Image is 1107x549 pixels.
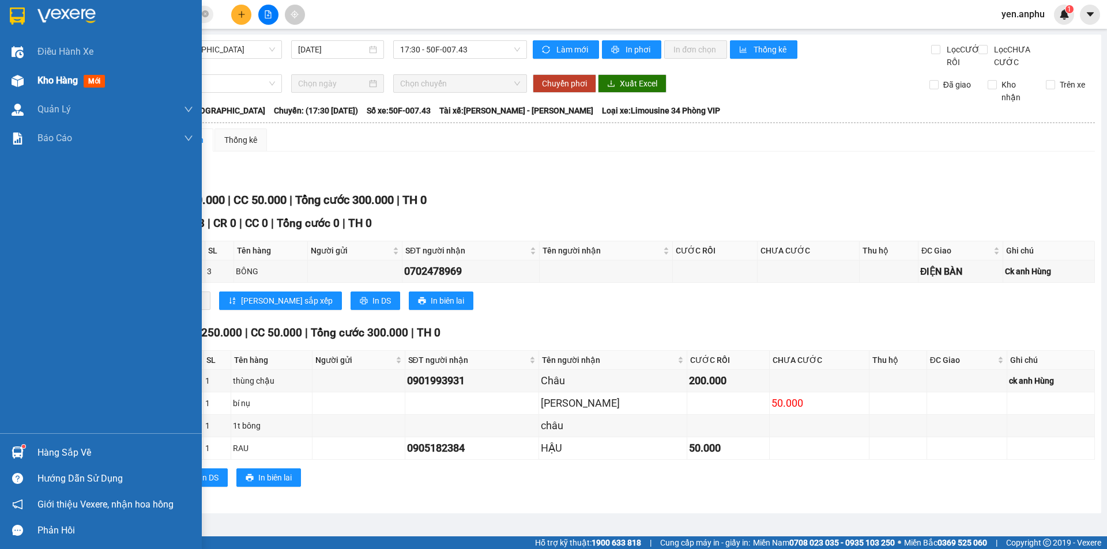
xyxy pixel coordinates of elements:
[315,354,393,366] span: Người gửi
[921,244,991,257] span: ĐC Giao
[996,536,997,549] span: |
[730,40,797,59] button: bar-chartThống kê
[942,43,986,69] span: Lọc CƯỚC RỒI
[241,294,333,307] span: [PERSON_NAME] sắp xếp
[311,326,408,339] span: Tổng cước 300.000
[208,217,210,230] span: |
[754,43,788,56] span: Thống kê
[607,79,615,89] span: download
[285,5,305,25] button: aim
[231,5,251,25] button: plus
[37,470,193,487] div: Hướng dẫn sử dụng
[535,536,641,549] span: Hỗ trợ kỹ thuật:
[1085,9,1095,20] span: caret-down
[400,75,520,92] span: Chọn chuyến
[592,538,641,547] strong: 1900 633 818
[1055,78,1090,91] span: Trên xe
[1080,5,1100,25] button: caret-down
[1003,241,1095,260] th: Ghi chú
[238,10,246,18] span: plus
[213,217,236,230] span: CR 0
[289,193,292,207] span: |
[298,43,367,56] input: 13/09/2025
[1067,5,1071,13] span: 1
[789,538,895,547] strong: 0708 023 035 - 0935 103 250
[541,373,685,389] div: Châu
[541,395,685,411] div: [PERSON_NAME]
[939,78,976,91] span: Đã giao
[205,397,229,410] div: 1
[348,217,372,230] span: TH 0
[920,264,1001,279] div: ĐIỆN BÀN
[869,351,927,370] th: Thu hộ
[258,471,292,484] span: In biên lai
[407,373,537,389] div: 0901993931
[1043,539,1051,547] span: copyright
[408,354,527,366] span: SĐT người nhận
[233,397,310,410] div: bí nụ
[12,46,24,58] img: warehouse-icon
[295,193,394,207] span: Tổng cước 300.000
[239,217,242,230] span: |
[231,351,312,370] th: Tên hàng
[541,440,685,456] div: HẬU
[937,538,987,547] strong: 0369 525 060
[542,46,552,55] span: sync
[411,326,414,339] span: |
[22,445,25,448] sup: 1
[228,193,231,207] span: |
[37,44,93,59] span: Điều hành xe
[37,522,193,539] div: Phản hồi
[417,326,440,339] span: TH 0
[202,10,209,17] span: close-circle
[860,241,918,260] th: Thu hộ
[543,244,661,257] span: Tên người nhận
[233,419,310,432] div: 1t bông
[233,374,310,387] div: thùng chậu
[204,351,231,370] th: SL
[405,437,539,460] td: 0905182384
[12,446,24,459] img: warehouse-icon
[37,131,72,145] span: Báo cáo
[541,418,685,434] div: châu
[12,132,24,145] img: solution-icon
[37,102,71,116] span: Quản Lý
[305,326,308,339] span: |
[689,440,767,456] div: 50.000
[245,326,248,339] span: |
[405,244,528,257] span: SĐT người nhận
[397,193,400,207] span: |
[360,297,368,306] span: printer
[200,471,219,484] span: In DS
[539,437,687,460] td: HẬU
[12,525,23,536] span: message
[245,217,268,230] span: CC 0
[233,442,310,455] div: RAU
[236,265,306,278] div: BÔNG
[372,294,391,307] span: In DS
[37,444,193,461] div: Hàng sắp về
[311,244,390,257] span: Người gửi
[205,419,229,432] div: 1
[178,468,228,487] button: printerIn DS
[402,193,427,207] span: TH 0
[264,10,272,18] span: file-add
[351,291,400,310] button: printerIn DS
[277,217,340,230] span: Tổng cước 0
[1005,265,1093,278] div: Ck anh Hùng
[12,75,24,87] img: warehouse-icon
[992,7,1054,21] span: yen.anphu
[37,75,78,86] span: Kho hàng
[37,497,174,512] span: Giới thiệu Vexere, nhận hoa hồng
[405,370,539,392] td: 0901993931
[930,354,995,366] span: ĐC Giao
[205,442,229,455] div: 1
[904,536,987,549] span: Miền Bắc
[997,78,1037,104] span: Kho nhận
[228,297,236,306] span: sort-ascending
[898,540,901,545] span: ⚪️
[251,326,302,339] span: CC 50.000
[298,77,367,90] input: Chọn ngày
[542,354,675,366] span: Tên người nhận
[271,217,274,230] span: |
